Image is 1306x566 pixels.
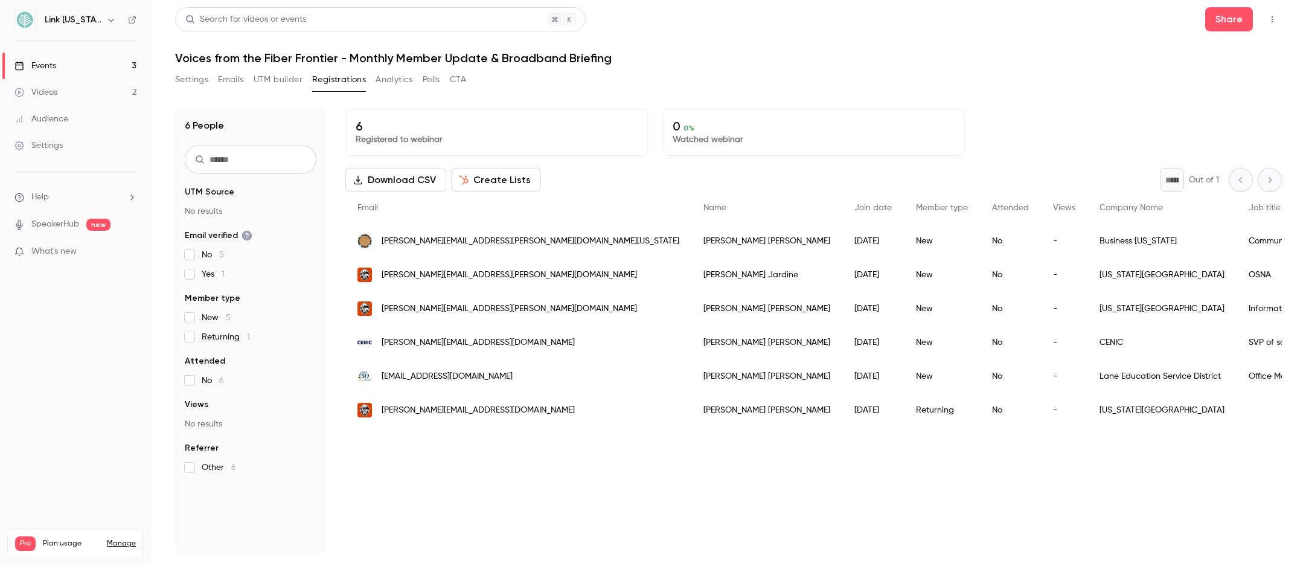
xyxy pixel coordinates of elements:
span: [EMAIL_ADDRESS][DOMAIN_NAME] [382,370,513,383]
p: Out of 1 [1189,174,1219,186]
span: 1 [222,270,225,278]
div: No [980,359,1041,393]
div: [DATE] [842,393,904,427]
span: [PERSON_NAME][EMAIL_ADDRESS][PERSON_NAME][DOMAIN_NAME] [382,303,637,315]
div: New [904,326,980,359]
img: oregonstate.edu [357,301,372,316]
button: Download CSV [345,168,446,192]
div: [DATE] [842,326,904,359]
div: Videos [14,86,57,98]
span: Views [185,399,208,411]
div: - [1041,292,1087,326]
button: Polls [423,70,440,89]
span: UTM Source [185,186,234,198]
span: 5 [219,251,224,259]
p: No results [185,205,316,217]
div: New [904,292,980,326]
span: [PERSON_NAME][EMAIL_ADDRESS][PERSON_NAME][DOMAIN_NAME] [382,269,637,281]
div: Settings [14,140,63,152]
p: 6 [356,119,638,133]
button: Create Lists [451,168,541,192]
div: New [904,224,980,258]
div: CENIC [1087,326,1237,359]
h1: Voices from the Fiber Frontier - Monthly Member Update & Broadband Briefing [175,51,1282,65]
div: [DATE] [842,258,904,292]
div: No [980,224,1041,258]
span: Yes [202,268,225,280]
div: No [980,292,1041,326]
button: Settings [175,70,208,89]
div: - [1041,393,1087,427]
p: Registered to webinar [356,133,638,146]
button: Emails [218,70,243,89]
a: Manage [107,539,136,548]
div: No [980,326,1041,359]
h1: 6 People [185,118,224,133]
div: Returning [904,393,980,427]
div: New [904,258,980,292]
div: Audience [14,113,68,125]
p: Watched webinar [673,133,955,146]
span: Returning [202,331,250,343]
span: 0 % [683,124,694,132]
div: - [1041,326,1087,359]
div: [DATE] [842,359,904,393]
iframe: Noticeable Trigger [122,246,136,257]
span: Join date [854,204,892,212]
span: New [202,312,231,324]
div: New [904,359,980,393]
span: Member type [185,292,240,304]
span: 6 [231,463,236,472]
span: 1 [247,333,250,341]
span: Other [202,461,236,474]
span: Views [1053,204,1075,212]
button: Share [1205,7,1253,31]
div: [PERSON_NAME] [PERSON_NAME] [691,224,842,258]
span: Help [31,191,49,204]
div: [PERSON_NAME] [PERSON_NAME] [691,292,842,326]
section: facet-groups [185,186,316,474]
span: Email verified [185,230,252,242]
span: What's new [31,245,77,258]
span: [PERSON_NAME][EMAIL_ADDRESS][PERSON_NAME][DOMAIN_NAME][US_STATE] [382,235,679,248]
span: 6 [219,376,224,385]
div: Business [US_STATE] [1087,224,1237,258]
div: [PERSON_NAME] [PERSON_NAME] [691,326,842,359]
div: [PERSON_NAME] Jardine [691,258,842,292]
span: Member type [916,204,968,212]
li: help-dropdown-opener [14,191,136,204]
span: new [86,219,110,231]
button: CTA [450,70,466,89]
span: Referrer [185,442,219,454]
span: Email [357,204,378,212]
div: [PERSON_NAME] [PERSON_NAME] [691,359,842,393]
button: Registrations [312,70,366,89]
span: Job title [1249,204,1281,212]
span: No [202,249,224,261]
div: [US_STATE][GEOGRAPHIC_DATA] [1087,258,1237,292]
span: Attended [992,204,1029,212]
img: lesd.k12.or.us [357,369,372,384]
img: biz.oregon.gov [357,234,372,248]
span: Name [703,204,726,212]
span: Attended [185,355,225,367]
h6: Link [US_STATE] [45,14,101,26]
div: [US_STATE][GEOGRAPHIC_DATA] [1087,292,1237,326]
img: cenic.org [357,335,372,350]
div: - [1041,224,1087,258]
button: Analytics [376,70,413,89]
div: [DATE] [842,292,904,326]
img: Link Oregon [15,10,34,30]
img: oregonstate.edu [357,268,372,282]
div: Search for videos or events [185,13,306,26]
div: [PERSON_NAME] [PERSON_NAME] [691,393,842,427]
div: Lane Education Service District [1087,359,1237,393]
div: [DATE] [842,224,904,258]
p: 0 [673,119,955,133]
div: [US_STATE][GEOGRAPHIC_DATA] [1087,393,1237,427]
span: 5 [226,314,231,322]
span: No [202,375,224,387]
span: [PERSON_NAME][EMAIL_ADDRESS][DOMAIN_NAME] [382,404,575,417]
div: Events [14,60,56,72]
button: UTM builder [254,70,302,89]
